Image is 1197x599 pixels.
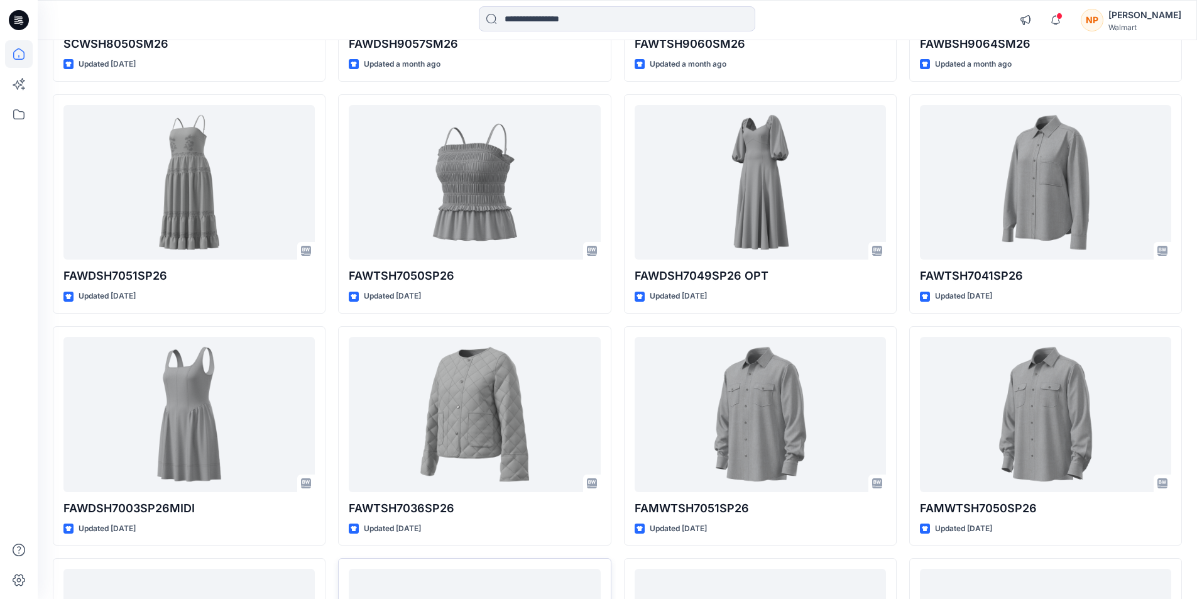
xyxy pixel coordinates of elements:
[935,290,992,303] p: Updated [DATE]
[364,522,421,536] p: Updated [DATE]
[920,35,1171,53] p: FAWBSH9064SM26
[364,58,440,71] p: Updated a month ago
[1108,23,1181,32] div: Walmart
[364,290,421,303] p: Updated [DATE]
[935,522,992,536] p: Updated [DATE]
[635,500,886,517] p: FAMWTSH7051SP26
[349,500,600,517] p: FAWTSH7036SP26
[349,337,600,492] a: FAWTSH7036SP26
[935,58,1012,71] p: Updated a month ago
[1081,9,1103,31] div: NP
[635,105,886,260] a: FAWDSH7049SP26 OPT
[63,500,315,517] p: FAWDSH7003SP26MIDI
[635,337,886,492] a: FAMWTSH7051SP26
[920,337,1171,492] a: FAMWTSH7050SP26
[920,267,1171,285] p: FAWTSH7041SP26
[79,290,136,303] p: Updated [DATE]
[650,522,707,536] p: Updated [DATE]
[63,105,315,260] a: FAWDSH7051SP26
[635,35,886,53] p: FAWTSH9060SM26
[920,105,1171,260] a: FAWTSH7041SP26
[63,337,315,492] a: FAWDSH7003SP26MIDI
[650,290,707,303] p: Updated [DATE]
[349,267,600,285] p: FAWTSH7050SP26
[79,522,136,536] p: Updated [DATE]
[79,58,136,71] p: Updated [DATE]
[650,58,726,71] p: Updated a month ago
[920,500,1171,517] p: FAMWTSH7050SP26
[349,35,600,53] p: FAWDSH9057SM26
[349,105,600,260] a: FAWTSH7050SP26
[63,35,315,53] p: SCWSH8050SM26
[63,267,315,285] p: FAWDSH7051SP26
[1108,8,1181,23] div: [PERSON_NAME]
[635,267,886,285] p: FAWDSH7049SP26 OPT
